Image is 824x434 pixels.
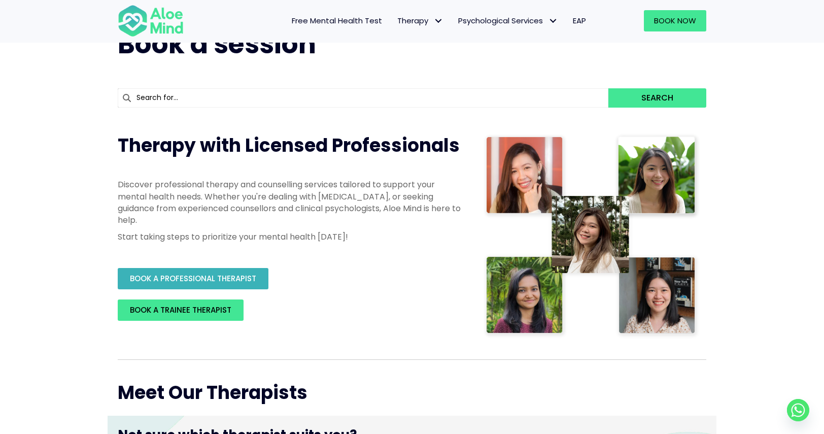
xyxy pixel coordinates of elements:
a: Psychological ServicesPsychological Services: submenu [451,10,565,31]
span: Psychological Services: submenu [545,14,560,28]
a: Book Now [644,10,706,31]
span: EAP [573,15,586,26]
span: Therapy with Licensed Professionals [118,132,460,158]
span: BOOK A TRAINEE THERAPIST [130,305,231,315]
a: TherapyTherapy: submenu [390,10,451,31]
img: Aloe mind Logo [118,4,184,38]
span: BOOK A PROFESSIONAL THERAPIST [130,273,256,284]
a: Whatsapp [787,399,809,421]
p: Discover professional therapy and counselling services tailored to support your mental health nee... [118,179,463,226]
nav: Menu [197,10,594,31]
p: Start taking steps to prioritize your mental health [DATE]! [118,231,463,243]
a: Free Mental Health Test [284,10,390,31]
a: BOOK A TRAINEE THERAPIST [118,299,244,321]
input: Search for... [118,88,608,108]
a: BOOK A PROFESSIONAL THERAPIST [118,268,268,289]
span: Book a session [118,25,316,62]
a: EAP [565,10,594,31]
span: Free Mental Health Test [292,15,382,26]
span: Therapy [397,15,443,26]
span: Psychological Services [458,15,558,26]
span: Therapy: submenu [431,14,445,28]
img: Therapist collage [483,133,700,339]
span: Meet Our Therapists [118,380,307,406]
span: Book Now [654,15,696,26]
button: Search [608,88,706,108]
